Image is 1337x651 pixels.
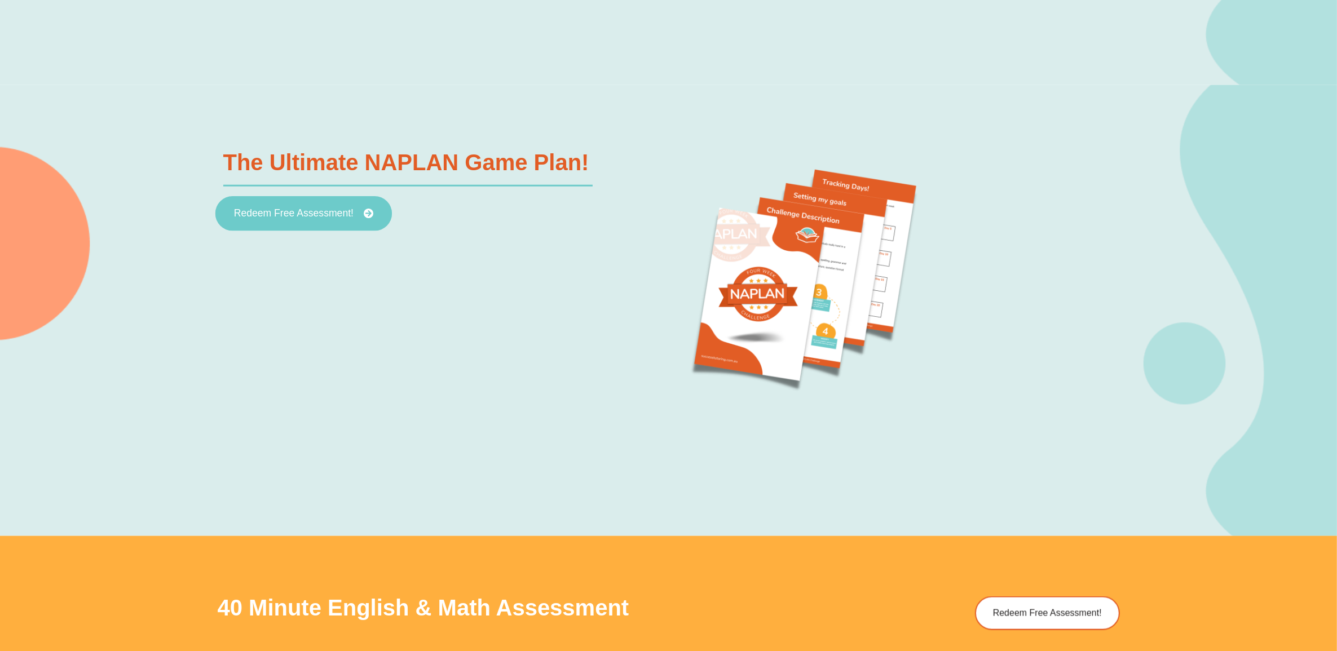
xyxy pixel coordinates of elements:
[993,609,1102,618] span: Redeem Free Assessment!
[223,151,589,174] h3: The Ultimate NAPLAN Game Plan!
[215,196,391,231] a: Redeem Free Assessment!
[1150,525,1337,651] iframe: Chat Widget
[233,209,353,219] span: Redeem Free Assessment!
[218,596,827,619] h3: 40 Minute English & Math Assessment
[975,596,1120,630] a: Redeem Free Assessment!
